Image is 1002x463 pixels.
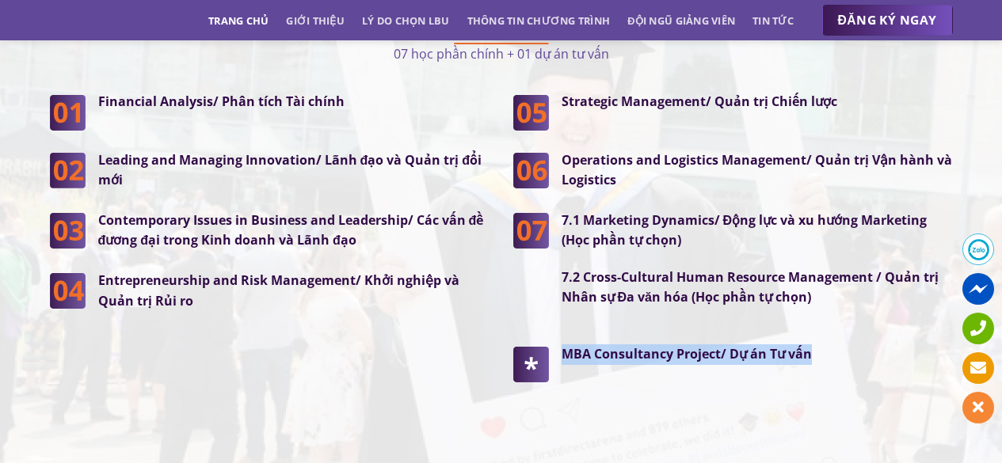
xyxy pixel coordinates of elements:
a: Giới thiệu [286,6,345,35]
span: ĐĂNG KÝ NGAY [838,10,937,30]
strong: Strategic Management/ Quản trị Chiến lược [562,93,837,110]
a: Thông tin chương trình [467,6,611,35]
strong: 7.2 Cross-Cultural Human Resource Management / Quản trị Nhân sự Đa văn hóa (Học phần tự chọn) [562,268,939,306]
p: 07 học phần chính + 01 dự án tư vấn [50,43,953,64]
img: line-lbu.jpg [454,43,549,44]
strong: MBA Consultancy Project/ Dự án Tư vấn [562,345,812,362]
a: Tin tức [752,6,794,35]
strong: Contemporary Issues in Business and Leadership/ Các vấn đề đương đại trong Kinh doanh và Lãnh đạo [98,211,484,249]
strong: Financial Analysis/ Phân tích Tài chính [98,93,345,110]
strong: Entrepreneurship and Risk Management/ Khởi nghiệp và Quản trị Rủi ro [98,271,459,309]
a: Đội ngũ giảng viên [627,6,735,35]
a: Trang chủ [208,6,269,35]
strong: Operations and Logistics Management/ Quản trị Vận hành và Logistics [562,151,952,189]
strong: Leading and Managing Innovation/ Lãnh đạo và Quản trị đổi mới [98,151,482,189]
a: Lý do chọn LBU [362,6,450,35]
strong: 7.1 Marketing Dynamics/ Động lực và xu hướng Marketing (Học phần tự chọn) [562,211,928,249]
a: ĐĂNG KÝ NGAY [822,5,953,36]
